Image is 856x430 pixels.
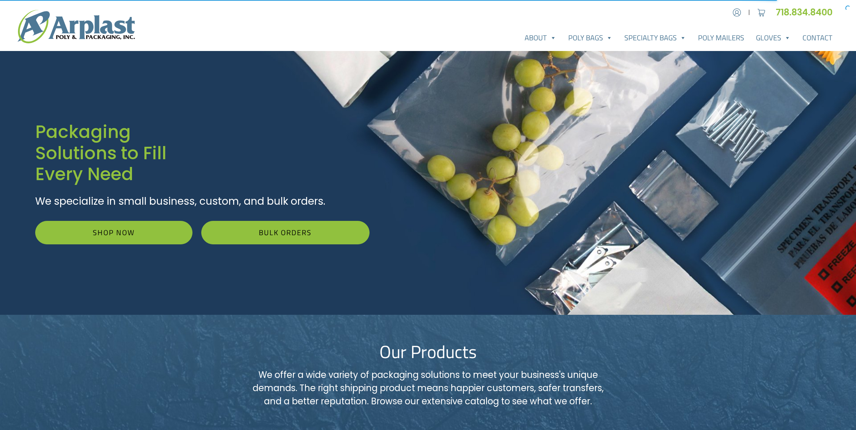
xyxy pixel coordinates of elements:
[519,30,562,45] a: About
[35,221,192,244] a: Shop Now
[35,121,370,185] h1: Packaging Solutions to Fill Every Need
[35,194,370,209] p: We specialize in small business, custom, and bulk orders.
[18,10,135,43] img: logo
[250,368,606,408] p: We offer a wide variety of packaging solutions to meet your business's unique demands. The right ...
[750,30,797,45] a: Gloves
[562,30,618,45] a: Poly Bags
[776,6,838,18] a: 718.834.8400
[748,8,750,17] span: |
[191,341,666,362] h2: Our Products
[201,221,369,244] a: Bulk Orders
[797,30,838,45] a: Contact
[618,30,692,45] a: Specialty Bags
[692,30,750,45] a: Poly Mailers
